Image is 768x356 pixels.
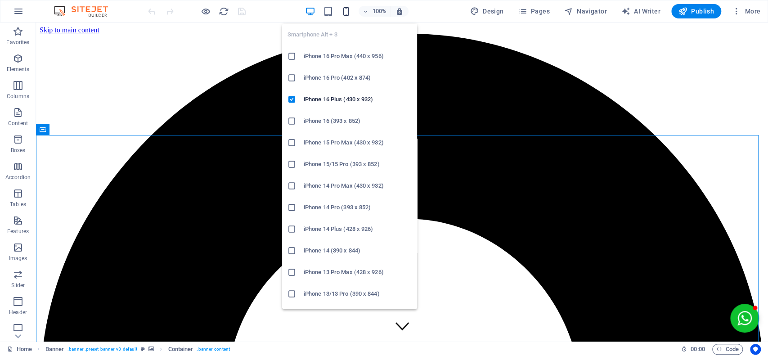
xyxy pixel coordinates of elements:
[45,344,64,355] span: Click to select. Double-click to edit
[7,93,29,100] p: Columns
[8,120,28,127] p: Content
[200,6,211,17] button: Click here to leave preview mode and continue editing
[219,6,229,17] i: Reload page
[304,137,412,148] h6: iPhone 15 Pro Max (430 x 932)
[359,6,391,17] button: 100%
[561,4,611,18] button: Navigator
[304,245,412,256] h6: iPhone 14 (390 x 844)
[148,347,154,351] i: This element contains a background
[518,7,549,16] span: Pages
[52,6,119,17] img: Editor Logo
[168,344,193,355] span: Click to select. Double-click to edit
[694,281,723,310] button: Open chat window
[218,6,229,17] button: reload
[564,7,607,16] span: Navigator
[304,159,412,170] h6: iPhone 15/15 Pro (393 x 852)
[45,344,230,355] nav: breadcrumb
[697,346,698,352] span: :
[6,39,29,46] p: Favorites
[141,347,145,351] i: This element is a customizable preset
[11,147,26,154] p: Boxes
[304,224,412,234] h6: iPhone 14 Plus (428 x 926)
[372,6,386,17] h6: 100%
[304,267,412,278] h6: iPhone 13 Pro Max (428 x 926)
[728,4,764,18] button: More
[712,344,743,355] button: Code
[304,72,412,83] h6: iPhone 16 Pro (402 x 874)
[514,4,553,18] button: Pages
[304,180,412,191] h6: iPhone 14 Pro Max (430 x 932)
[67,344,137,355] span: . banner .preset-banner-v3-default
[4,4,63,11] a: Skip to main content
[304,202,412,213] h6: iPhone 14 Pro (393 x 852)
[732,7,760,16] span: More
[304,94,412,105] h6: iPhone 16 Plus (430 x 932)
[716,344,739,355] span: Code
[11,282,25,289] p: Slider
[467,4,508,18] button: Design
[395,7,404,15] i: On resize automatically adjust zoom level to fit chosen device.
[470,7,504,16] span: Design
[681,344,705,355] h6: Session time
[671,4,721,18] button: Publish
[467,4,508,18] div: Design (Ctrl+Alt+Y)
[691,344,705,355] span: 00 00
[618,4,664,18] button: AI Writer
[5,174,31,181] p: Accordion
[10,201,26,208] p: Tables
[750,344,761,355] button: Usercentrics
[9,255,27,262] p: Images
[7,228,29,235] p: Features
[7,66,30,73] p: Elements
[197,344,229,355] span: . banner-content
[678,7,714,16] span: Publish
[9,309,27,316] p: Header
[304,288,412,299] h6: iPhone 13/13 Pro (390 x 844)
[304,51,412,62] h6: iPhone 16 Pro Max (440 x 956)
[621,7,660,16] span: AI Writer
[7,344,32,355] a: Click to cancel selection. Double-click to open Pages
[304,116,412,126] h6: iPhone 16 (393 x 852)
